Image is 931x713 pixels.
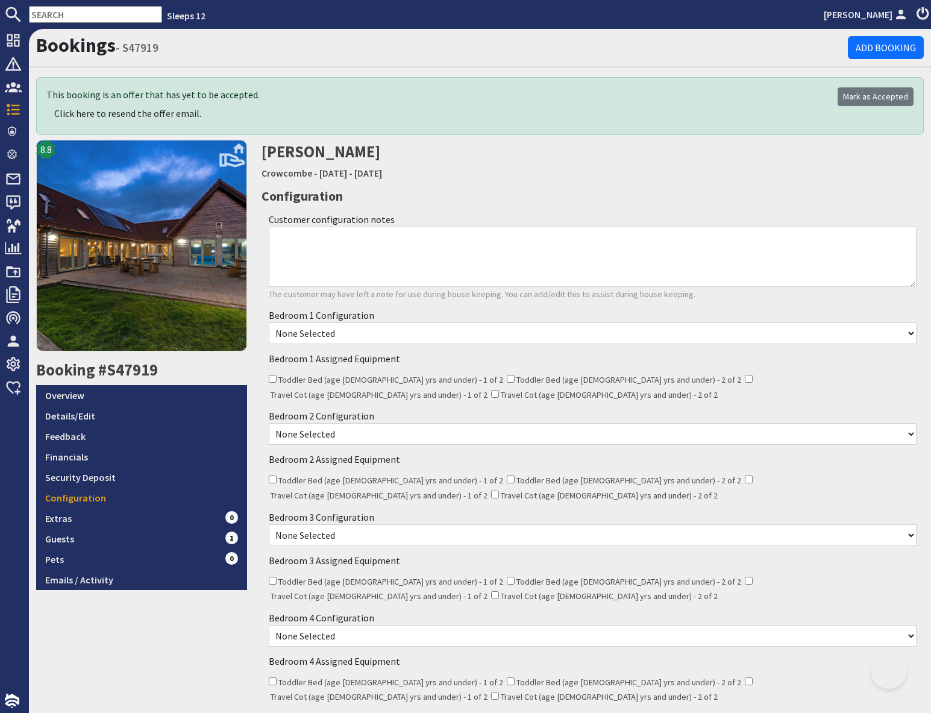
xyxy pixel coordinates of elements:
[36,467,247,488] a: Security Deposit
[167,10,205,22] a: Sleeps 12
[319,167,382,179] a: [DATE] - [DATE]
[824,7,909,22] a: [PERSON_NAME]
[269,554,400,567] label: Bedroom 3 Assigned Equipment
[278,474,503,488] label: Toddler Bed (age [DEMOGRAPHIC_DATA] yrs and under) - 1 of 2
[269,612,374,624] label: Bedroom 4 Configuration
[838,87,914,106] a: Mark as Accepted
[46,102,209,125] button: Click here to resend the offer email.
[516,374,741,387] label: Toddler Bed (age [DEMOGRAPHIC_DATA] yrs and under) - 2 of 2
[269,309,374,321] label: Bedroom 1 Configuration
[36,140,247,351] img: Crowcombe's icon
[225,511,239,523] span: 0
[269,655,400,667] label: Bedroom 4 Assigned Equipment
[36,33,116,57] a: Bookings
[262,167,312,179] a: Crowcombe
[36,140,247,360] a: 8.8
[36,447,247,467] a: Financials
[848,36,924,59] a: Add Booking
[36,488,247,508] a: Configuration
[36,549,247,570] a: Pets0
[262,140,698,183] h2: [PERSON_NAME]
[501,389,718,402] label: Travel Cot (age [DEMOGRAPHIC_DATA] yrs and under) - 2 of 2
[36,529,247,549] a: Guests1
[262,186,924,206] h3: Configuration
[36,385,247,406] a: Overview
[278,576,503,589] label: Toddler Bed (age [DEMOGRAPHIC_DATA] yrs and under) - 1 of 2
[46,87,838,125] div: This booking is an offer that has yet to be accepted.
[54,107,201,119] span: Click here to resend the offer email.
[278,676,503,689] label: Toddler Bed (age [DEMOGRAPHIC_DATA] yrs and under) - 1 of 2
[269,213,395,225] label: Customer configuration notes
[271,389,487,402] label: Travel Cot (age [DEMOGRAPHIC_DATA] yrs and under) - 1 of 2
[40,142,52,157] span: 8.8
[314,167,318,179] span: -
[271,691,487,704] label: Travel Cot (age [DEMOGRAPHIC_DATA] yrs and under) - 1 of 2
[516,576,741,589] label: Toddler Bed (age [DEMOGRAPHIC_DATA] yrs and under) - 2 of 2
[516,676,741,689] label: Toddler Bed (age [DEMOGRAPHIC_DATA] yrs and under) - 2 of 2
[501,590,718,603] label: Travel Cot (age [DEMOGRAPHIC_DATA] yrs and under) - 2 of 2
[29,6,162,23] input: SEARCH
[269,353,400,365] label: Bedroom 1 Assigned Equipment
[116,40,158,55] small: - S47919
[501,489,718,503] label: Travel Cot (age [DEMOGRAPHIC_DATA] yrs and under) - 2 of 2
[269,410,374,422] label: Bedroom 2 Configuration
[501,691,718,704] label: Travel Cot (age [DEMOGRAPHIC_DATA] yrs and under) - 2 of 2
[5,694,19,708] img: staytech_i_w-64f4e8e9ee0a9c174fd5317b4b171b261742d2d393467e5bdba4413f4f884c10.svg
[36,426,247,447] a: Feedback
[269,288,917,301] p: The customer may have left a note for use during house keeping. You can add/edit this to assist d...
[278,374,503,387] label: Toddler Bed (age [DEMOGRAPHIC_DATA] yrs and under) - 1 of 2
[225,552,239,564] span: 0
[36,508,247,529] a: Extras0
[516,474,741,488] label: Toddler Bed (age [DEMOGRAPHIC_DATA] yrs and under) - 2 of 2
[36,570,247,590] a: Emails / Activity
[871,653,907,689] iframe: Toggle Customer Support
[36,406,247,426] a: Details/Edit
[36,360,247,380] h2: Booking #S47919
[271,489,487,503] label: Travel Cot (age [DEMOGRAPHIC_DATA] yrs and under) - 1 of 2
[225,532,239,544] span: 1
[269,453,400,465] label: Bedroom 2 Assigned Equipment
[271,590,487,603] label: Travel Cot (age [DEMOGRAPHIC_DATA] yrs and under) - 1 of 2
[269,511,374,523] label: Bedroom 3 Configuration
